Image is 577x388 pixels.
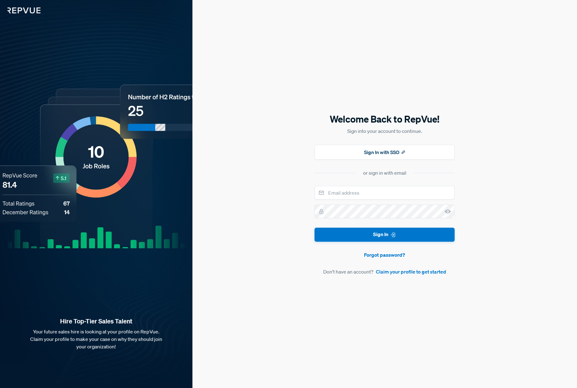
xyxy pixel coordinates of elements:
[315,113,455,126] h5: Welcome Back to RepVue!
[376,268,446,275] a: Claim your profile to get started
[10,317,182,325] strong: Hire Top-Tier Sales Talent
[315,127,455,135] p: Sign into your account to continue.
[10,328,182,350] p: Your future sales hire is looking at your profile on RepVue. Claim your profile to make your case...
[315,251,455,259] a: Forgot password?
[315,228,455,242] button: Sign In
[315,186,455,200] input: Email address
[315,145,455,160] button: Sign In with SSO
[363,169,406,177] div: or sign in with email
[315,268,455,275] article: Don't have an account?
